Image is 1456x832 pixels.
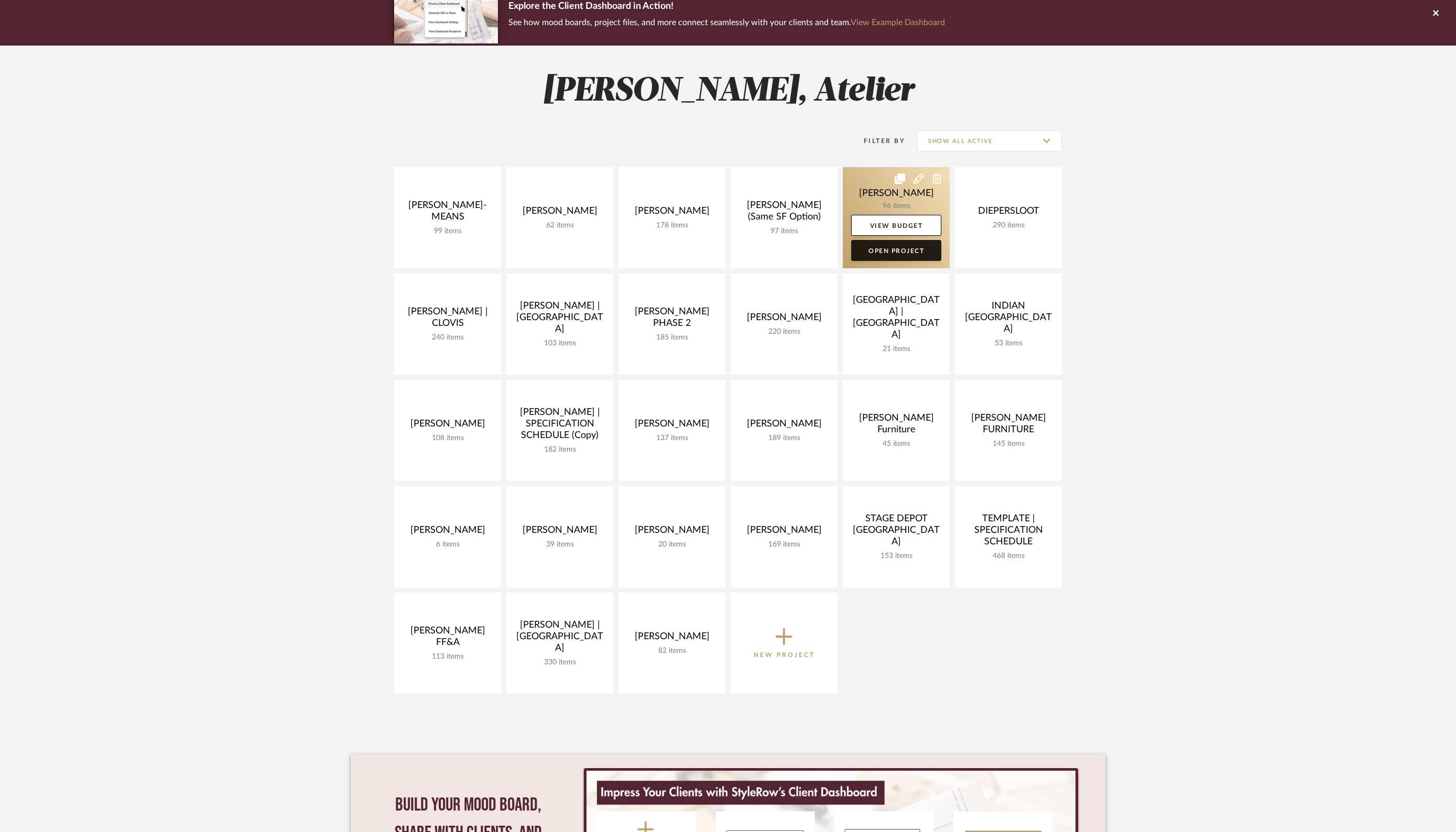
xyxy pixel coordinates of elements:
div: [PERSON_NAME] FF&A [403,625,493,652]
div: [PERSON_NAME] [739,418,829,434]
div: 53 items [963,339,1053,348]
div: [PERSON_NAME] [739,312,829,327]
div: DIEPERSLOOT [963,205,1053,221]
div: 99 items [403,227,493,236]
div: STAGE DEPOT [GEOGRAPHIC_DATA] [851,513,941,552]
div: 113 items [403,652,493,661]
div: 62 items [515,221,605,230]
div: 185 items [627,333,717,342]
div: 21 items [851,345,941,354]
div: [PERSON_NAME] | [GEOGRAPHIC_DATA] [515,300,605,339]
p: See how mood boards, project files, and more connect seamlessly with your clients and team. [508,15,945,30]
div: [PERSON_NAME] [739,524,829,540]
div: 182 items [515,445,605,454]
div: 39 items [515,540,605,549]
div: 108 items [403,434,493,443]
div: 468 items [963,552,1053,561]
div: [PERSON_NAME] [515,205,605,221]
div: 45 items [851,440,941,448]
div: 330 items [515,658,605,667]
div: 97 items [739,227,829,236]
div: [PERSON_NAME] [627,524,717,540]
div: 178 items [627,221,717,230]
div: [PERSON_NAME]-MEANS [403,200,493,227]
a: Open Project [851,240,941,261]
div: [PERSON_NAME] FURNITURE [963,412,1053,440]
div: 169 items [739,540,829,549]
p: New Project [754,650,815,660]
div: [PERSON_NAME] Furniture [851,412,941,440]
div: Filter By [850,136,905,146]
div: 290 items [963,221,1053,230]
div: 153 items [851,552,941,561]
div: 103 items [515,339,605,348]
div: [PERSON_NAME] [627,631,717,647]
div: 20 items [627,540,717,549]
button: New Project [731,593,838,694]
div: [PERSON_NAME] | [GEOGRAPHIC_DATA] [515,619,605,658]
div: 6 items [403,540,493,549]
div: 145 items [963,440,1053,448]
div: [PERSON_NAME] [403,524,493,540]
div: 220 items [739,327,829,336]
div: [PERSON_NAME] PHASE 2 [627,306,717,333]
div: [PERSON_NAME] (Same SF Option) [739,200,829,227]
div: TEMPLATE | SPECIFICATION SCHEDULE [963,513,1053,552]
h2: [PERSON_NAME], Atelier [351,72,1105,111]
a: View Budget [851,215,941,236]
div: [PERSON_NAME] [627,205,717,221]
div: [PERSON_NAME] | CLOVIS [403,306,493,333]
div: 82 items [627,647,717,655]
a: View Example Dashboard [851,18,945,27]
div: [PERSON_NAME] [515,524,605,540]
div: [PERSON_NAME] | SPECIFICATION SCHEDULE (Copy) [515,407,605,445]
div: 240 items [403,333,493,342]
div: 137 items [627,434,717,443]
div: [PERSON_NAME] [403,418,493,434]
div: [GEOGRAPHIC_DATA] | [GEOGRAPHIC_DATA] [851,294,941,345]
div: 189 items [739,434,829,443]
div: [PERSON_NAME] [627,418,717,434]
div: INDIAN [GEOGRAPHIC_DATA] [963,300,1053,339]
